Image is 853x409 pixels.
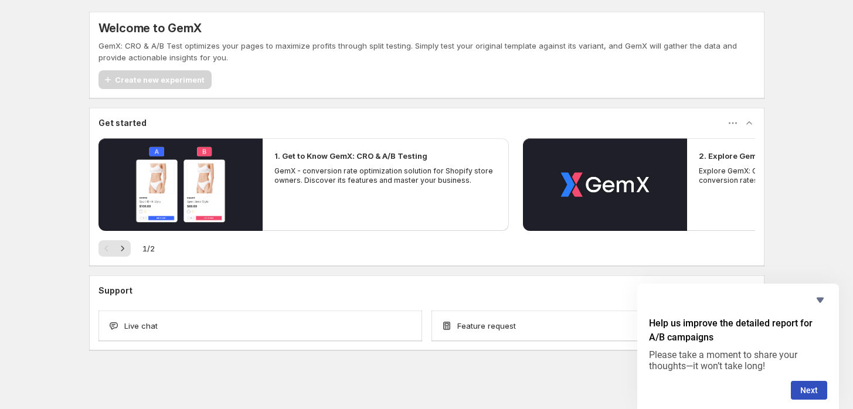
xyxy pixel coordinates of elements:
[98,285,132,296] h3: Support
[98,240,131,257] nav: Pagination
[813,293,827,307] button: Hide survey
[649,349,827,371] p: Please take a moment to share your thoughts—it won’t take long!
[523,138,687,231] button: Play video
[649,293,827,400] div: Help us improve the detailed report for A/B campaigns
[142,243,155,254] span: 1 / 2
[274,150,427,162] h2: 1. Get to Know GemX: CRO & A/B Testing
[98,138,263,231] button: Play video
[649,316,827,345] h2: Help us improve the detailed report for A/B campaigns
[114,240,131,257] button: Next
[124,320,158,332] span: Live chat
[98,117,147,129] h3: Get started
[98,40,755,63] p: GemX: CRO & A/B Test optimizes your pages to maximize profits through split testing. Simply test ...
[791,381,827,400] button: Next question
[274,166,497,185] p: GemX - conversion rate optimization solution for Shopify store owners. Discover its features and ...
[457,320,516,332] span: Feature request
[98,21,202,35] h5: Welcome to GemX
